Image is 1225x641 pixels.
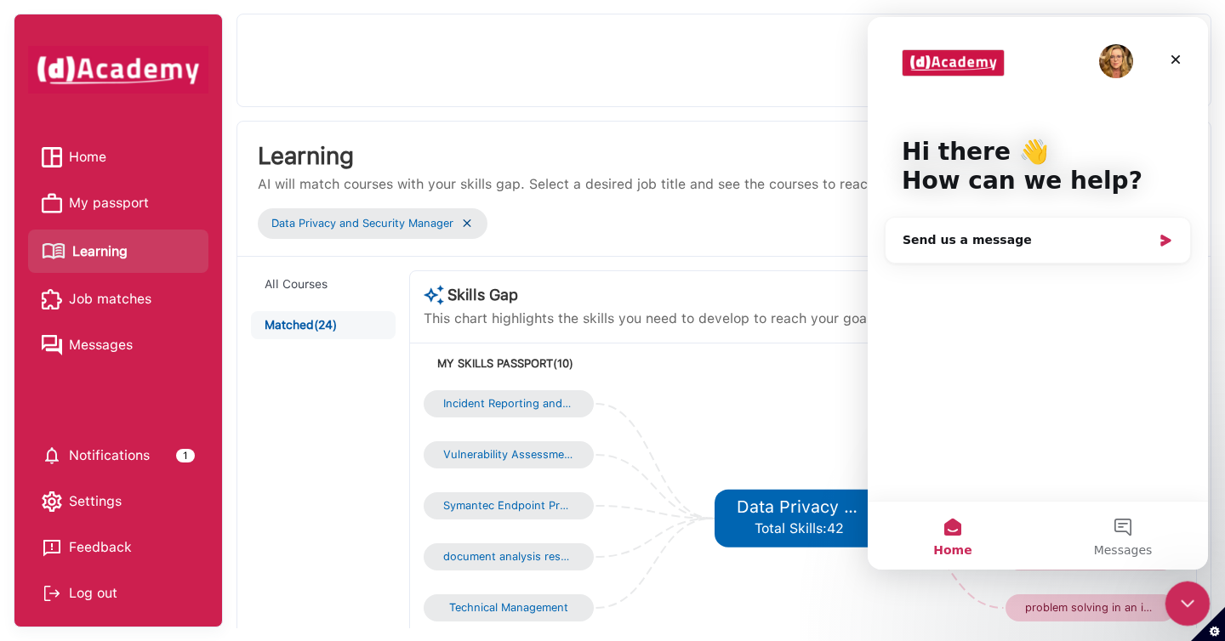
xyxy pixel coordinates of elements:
[42,289,62,309] img: Job matches icon
[42,147,62,167] img: Home icon
[42,236,66,266] img: Learning icon
[176,449,195,462] div: 1
[69,190,149,216] span: My passport
[443,550,574,564] div: document analysis results
[443,601,574,615] div: Technical Management
[42,581,195,606] div: Log out
[42,535,195,560] a: Feedback
[443,397,574,411] div: Incident Reporting and Management
[69,286,151,312] span: Job matches
[1191,607,1225,641] button: Set cookie preferences
[69,489,122,514] span: Settings
[1165,581,1211,627] iframe: Intercom live chat
[42,537,62,558] img: feedback
[868,17,1208,570] iframe: Intercom live chat
[42,335,62,355] img: Messages icon
[800,357,1162,371] h5: MISSING SKILLS (32)
[42,491,62,512] img: setting
[258,142,943,171] h3: Learning
[251,270,395,298] button: All Courses
[595,506,712,519] g: Edge from 2 to 5
[42,332,195,358] a: Messages iconMessages
[424,309,881,329] p: This chart highlights the skills you need to develop to reach your goals.
[424,285,881,305] h3: Skills Gap
[424,285,444,305] img: AI Course Suggestion
[42,286,195,312] a: Job matches iconJob matches
[258,174,943,195] p: AI will match courses with your skills gap. Select a desired job title and see the courses to rea...
[42,445,62,466] img: setting
[69,145,106,170] span: Home
[72,239,128,264] span: Learning
[271,212,453,235] div: Data Privacy and Security Manager
[886,519,1003,608] g: Edge from 5 to 10
[460,216,474,230] img: ...
[42,583,62,604] img: Log out
[42,193,62,213] img: My passport icon
[443,499,574,513] div: Symantec Endpoint Protection
[1025,601,1156,615] div: problem solving in an innovative way
[595,455,712,519] g: Edge from 1 to 5
[443,448,574,462] div: Vulnerability Assessments
[42,236,195,266] a: Learning iconLearning
[42,190,195,216] a: My passport iconMy passport
[42,145,195,170] a: Home iconHome
[595,519,712,608] g: Edge from 4 to 5
[595,404,712,519] g: Edge from 0 to 5
[69,443,150,468] span: Notifications
[69,332,133,358] span: Messages
[437,357,800,371] h5: MY SKILLS PASSPORT (10)
[251,311,395,339] button: Matched(24)
[755,520,844,536] span: Total Skills: 42
[737,496,862,517] h5: Data Privacy and Security Manager
[28,46,208,94] img: dAcademy
[595,519,712,557] g: Edge from 3 to 5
